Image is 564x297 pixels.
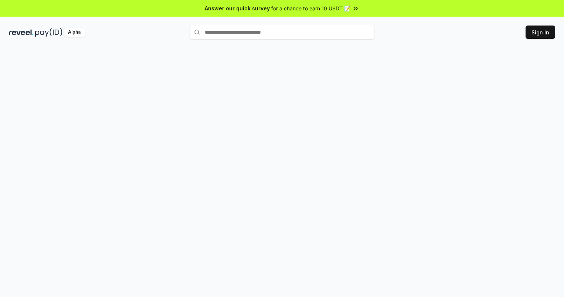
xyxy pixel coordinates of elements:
span: Answer our quick survey [205,4,270,12]
img: pay_id [35,28,62,37]
button: Sign In [526,26,555,39]
span: for a chance to earn 10 USDT 📝 [271,4,350,12]
div: Alpha [64,28,85,37]
img: reveel_dark [9,28,34,37]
